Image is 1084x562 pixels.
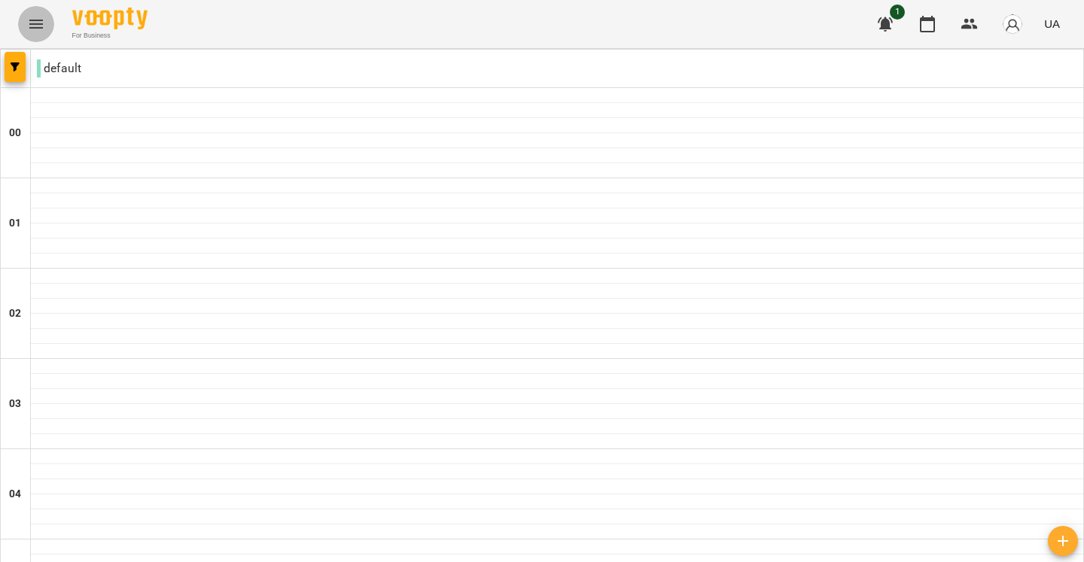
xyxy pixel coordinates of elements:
button: UA [1038,10,1066,38]
p: default [37,59,81,77]
h6: 03 [9,396,21,412]
h6: 00 [9,125,21,141]
h6: 04 [9,486,21,503]
img: avatar_s.png [1002,14,1023,35]
h6: 02 [9,305,21,322]
h6: 01 [9,215,21,232]
button: Створити урок [1048,526,1078,556]
span: 1 [890,5,905,20]
span: For Business [72,31,148,41]
button: Menu [18,6,54,42]
img: Voopty Logo [72,8,148,29]
span: UA [1044,16,1060,32]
